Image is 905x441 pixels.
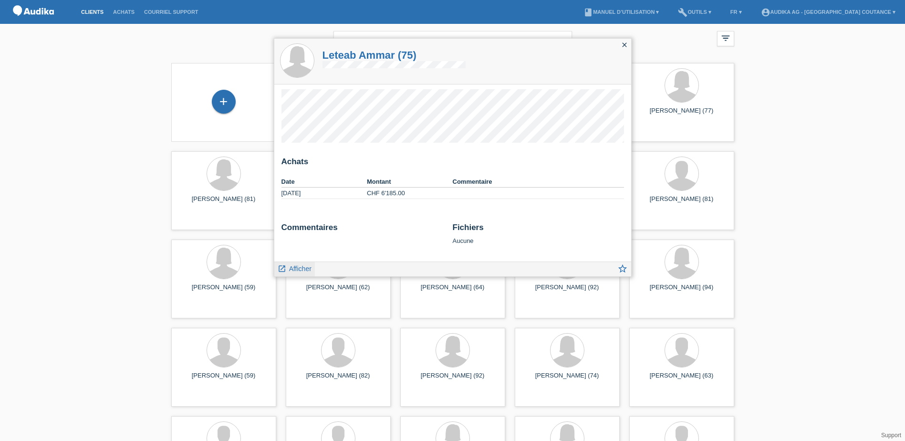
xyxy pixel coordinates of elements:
th: Date [281,176,367,188]
div: [PERSON_NAME] (62) [293,283,383,299]
div: [PERSON_NAME] (64) [408,283,498,299]
a: Courriel Support [139,9,203,15]
div: [PERSON_NAME] (63) [637,372,727,387]
a: Achats [108,9,139,15]
div: [PERSON_NAME] (92) [408,372,498,387]
i: launch [278,264,286,273]
div: [PERSON_NAME] (74) [522,372,612,387]
a: bookManuel d’utilisation ▾ [579,9,664,15]
h2: Fichiers [453,223,624,237]
a: account_circleAudika AG - [GEOGRAPHIC_DATA] Coutance ▾ [756,9,900,15]
i: close [621,41,628,49]
div: [PERSON_NAME] (59) [179,372,269,387]
div: [PERSON_NAME] (59) [179,283,269,299]
td: [DATE] [281,188,367,199]
div: [PERSON_NAME] (82) [293,372,383,387]
td: CHF 6'185.00 [367,188,453,199]
h2: Commentaires [281,223,446,237]
th: Commentaire [453,176,624,188]
i: book [583,8,593,17]
a: launch Afficher [278,262,312,274]
i: star_border [617,263,628,274]
a: star_border [617,264,628,276]
span: Afficher [289,265,312,273]
i: account_circle [761,8,770,17]
div: [PERSON_NAME] (94) [637,283,727,299]
a: FR ▾ [726,9,747,15]
i: build [678,8,687,17]
a: POS — MF Group [10,19,57,26]
h2: Achats [281,157,624,171]
div: [PERSON_NAME] (77) [637,107,727,122]
div: [PERSON_NAME] (81) [637,195,727,210]
div: [PERSON_NAME] (92) [522,283,612,299]
div: [PERSON_NAME] (81) [179,195,269,210]
input: Recherche... [333,31,572,53]
div: Aucune [453,223,624,244]
th: Montant [367,176,453,188]
a: buildOutils ▾ [673,9,716,15]
i: filter_list [720,33,731,43]
a: Clients [76,9,108,15]
a: Support [881,432,901,439]
a: Leteab Ammar (75) [322,49,466,61]
div: Enregistrer le client [212,94,235,110]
